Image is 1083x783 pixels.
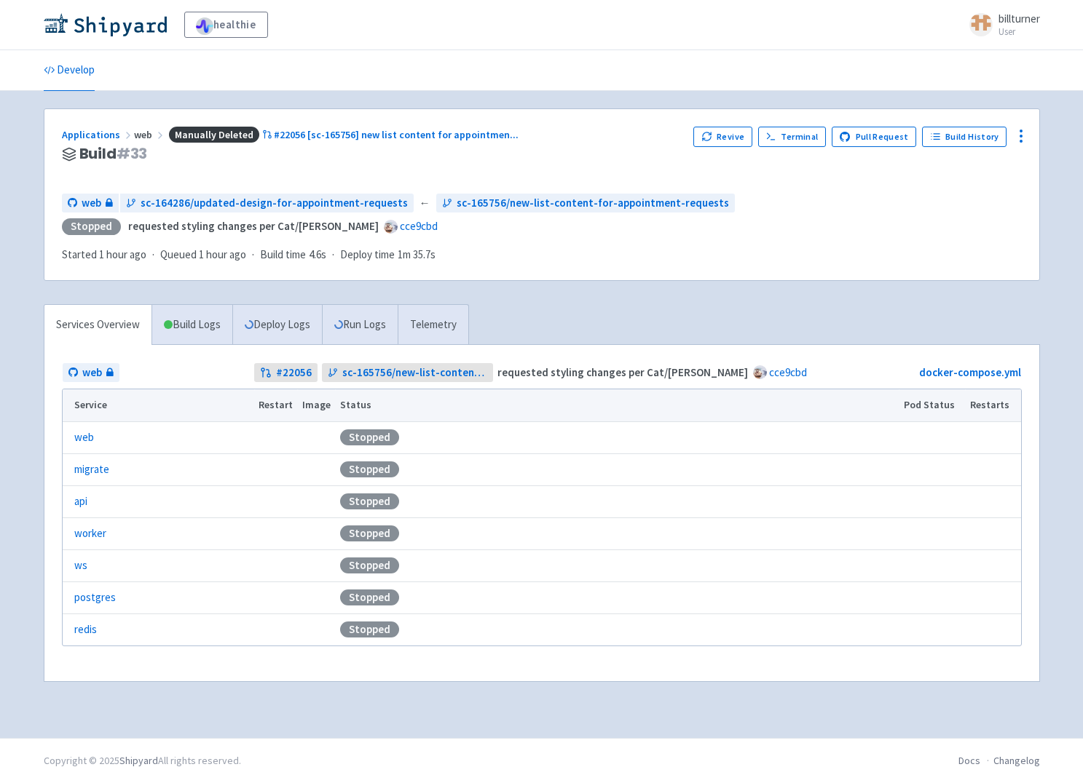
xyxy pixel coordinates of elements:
[62,194,119,213] a: web
[44,305,151,345] a: Services Overview
[134,128,166,141] span: web
[497,365,748,379] strong: requested styling changes per Cat/[PERSON_NAME]
[199,247,246,261] time: 1 hour ago
[340,247,395,263] span: Deploy time
[82,195,101,212] span: web
[958,754,980,767] a: Docs
[420,195,430,212] span: ←
[99,247,146,261] time: 1 hour ago
[309,247,326,263] span: 4.6s
[322,305,398,345] a: Run Logs
[120,194,414,213] a: sc-164286/updated-design-for-appointment-requests
[342,365,487,381] span: sc-165756/new-list-content-for-appointment-requests
[322,363,493,383] a: sc-165756/new-list-content-for-appointment-requests
[74,429,94,446] a: web
[274,128,519,141] span: #22056 [sc-165756] new list content for appointmen ...
[335,389,899,421] th: Status
[340,557,399,573] div: Stopped
[340,589,399,605] div: Stopped
[254,389,298,421] th: Restart
[457,195,729,212] span: sc-165756/new-list-content-for-appointment-requests
[166,128,521,141] a: Manually Deleted#22056 [sc-165756] new list content for appointmen...
[184,12,268,38] a: healthie
[232,305,322,345] a: Deploy Logs
[340,525,399,541] div: Stopped
[922,127,1007,147] a: Build History
[74,525,106,542] a: worker
[398,247,436,263] span: 1m 35.7s
[436,194,735,213] a: sc-165756/new-list-content-for-appointment-requests
[152,305,232,345] a: Build Logs
[141,195,408,212] span: sc-164286/updated-design-for-appointment-requests
[62,218,121,235] div: Stopped
[832,127,917,147] a: Pull Request
[340,429,399,445] div: Stopped
[74,557,87,574] a: ws
[769,365,807,379] a: cce9cbd
[62,247,146,261] span: Started
[340,621,399,637] div: Stopped
[398,305,468,345] a: Telemetry
[254,363,318,383] a: #22056
[62,247,444,263] div: · · ·
[993,754,1040,767] a: Changelog
[340,493,399,509] div: Stopped
[62,128,134,141] a: Applications
[44,50,95,91] a: Develop
[74,461,109,478] a: migrate
[965,389,1020,421] th: Restarts
[999,12,1040,25] span: billturner
[74,493,87,510] a: api
[79,146,148,162] span: Build
[160,247,246,261] span: Queued
[74,589,116,606] a: postgres
[693,127,752,147] button: Revive
[999,27,1040,36] small: User
[63,389,254,421] th: Service
[297,389,335,421] th: Image
[44,13,167,36] img: Shipyard logo
[919,365,1021,379] a: docker-compose.yml
[74,621,97,638] a: redis
[128,219,379,233] strong: requested styling changes per Cat/[PERSON_NAME]
[961,13,1040,36] a: billturner User
[169,127,259,143] span: Manually Deleted
[63,363,119,383] a: web
[899,389,965,421] th: Pod Status
[758,127,826,147] a: Terminal
[400,219,438,233] a: cce9cbd
[82,365,102,381] span: web
[276,365,312,381] strong: # 22056
[119,754,158,767] a: Shipyard
[260,247,306,263] span: Build time
[117,143,148,164] span: # 33
[340,461,399,477] div: Stopped
[44,753,241,768] div: Copyright © 2025 All rights reserved.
